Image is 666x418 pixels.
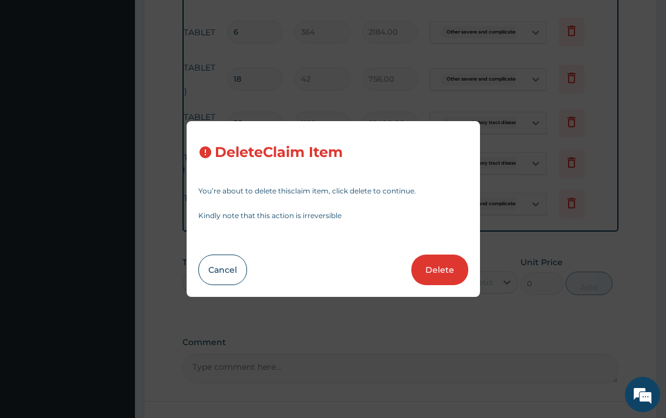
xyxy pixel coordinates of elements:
[68,131,162,249] span: We're online!
[6,286,224,327] textarea: Type your message and hit 'Enter'
[198,212,468,219] p: Kindly note that this action is irreversible
[192,6,221,34] div: Minimize live chat window
[215,145,343,160] h3: Delete Claim Item
[411,255,468,285] button: Delete
[198,255,247,285] button: Cancel
[22,59,48,88] img: d_794563401_company_1708531726252_794563401
[198,188,468,195] p: You’re about to delete this claim item , click delete to continue.
[61,66,197,81] div: Chat with us now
